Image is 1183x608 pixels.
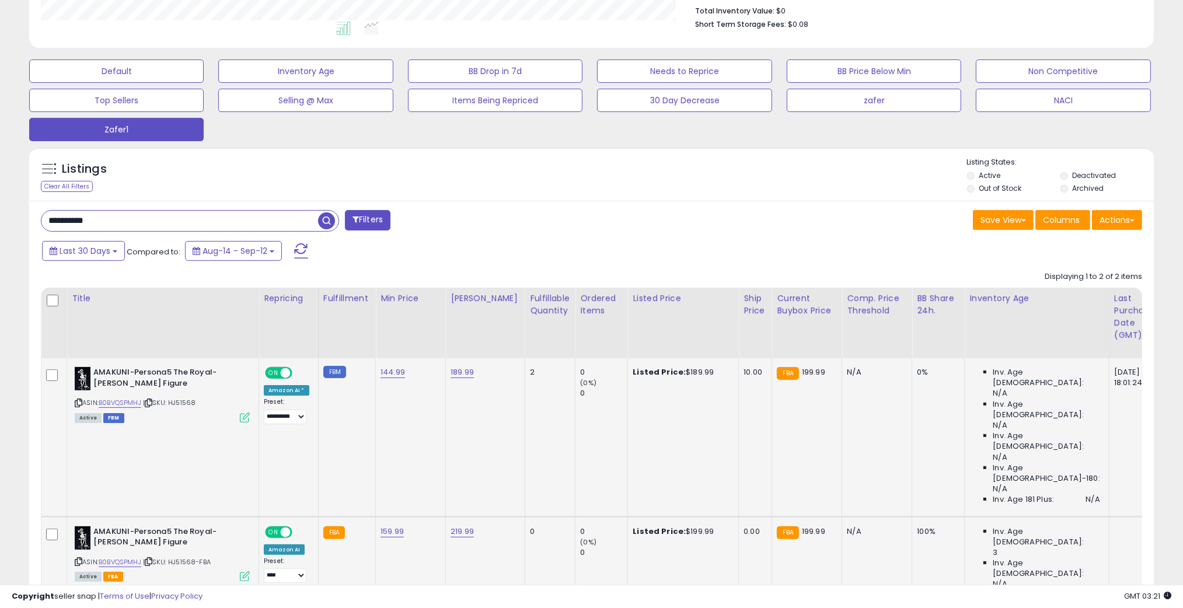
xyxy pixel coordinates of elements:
[323,526,345,539] small: FBA
[103,413,124,423] span: FBM
[75,367,250,421] div: ASIN:
[75,526,250,581] div: ASIN:
[787,60,961,83] button: BB Price Below Min
[777,367,798,380] small: FBA
[99,398,141,408] a: B0BVQSPMHJ
[41,181,93,192] div: Clear All Filters
[787,89,961,112] button: zafer
[580,292,623,317] div: Ordered Items
[580,526,627,537] div: 0
[633,526,686,537] b: Listed Price:
[451,366,474,378] a: 189.99
[530,292,570,317] div: Fulfillable Quantity
[777,526,798,539] small: FBA
[381,292,441,305] div: Min Price
[976,60,1150,83] button: Non Competitive
[264,292,313,305] div: Repricing
[580,547,627,558] div: 0
[264,398,309,424] div: Preset:
[143,557,211,567] span: | SKU: HJ51568-FBA
[695,6,774,16] b: Total Inventory Value:
[979,183,1022,193] label: Out of Stock
[993,431,1100,452] span: Inv. Age [DEMOGRAPHIC_DATA]:
[323,366,346,378] small: FBM
[99,557,141,567] a: B0BVQSPMHJ
[788,19,808,30] span: $0.08
[218,89,393,112] button: Selling @ Max
[93,526,235,551] b: AMAKUNI-Persona5 The Royal-[PERSON_NAME] Figure
[917,292,959,317] div: BB Share 24h.
[100,590,149,602] a: Terms of Use
[1035,210,1090,230] button: Columns
[969,292,1104,305] div: Inventory Age
[530,367,566,378] div: 2
[580,537,596,547] small: (0%)
[993,463,1100,484] span: Inv. Age [DEMOGRAPHIC_DATA]-180:
[203,245,267,257] span: Aug-14 - Sep-12
[597,60,772,83] button: Needs to Reprice
[264,557,309,583] div: Preset:
[185,241,282,261] button: Aug-14 - Sep-12
[597,89,772,112] button: 30 Day Decrease
[72,292,254,305] div: Title
[993,452,1007,463] span: N/A
[1072,170,1116,180] label: Deactivated
[993,579,1007,589] span: N/A
[993,526,1100,547] span: Inv. Age [DEMOGRAPHIC_DATA]:
[802,526,825,537] span: 199.99
[75,367,90,390] img: 51aMlGtCekL._SL40_.jpg
[12,590,54,602] strong: Copyright
[266,368,281,378] span: ON
[580,367,627,378] div: 0
[323,292,371,305] div: Fulfillment
[451,526,474,537] a: 219.99
[580,388,627,399] div: 0
[633,366,686,378] b: Listed Price:
[993,547,997,558] span: 3
[1124,590,1171,602] span: 2025-10-14 03:21 GMT
[1043,214,1080,226] span: Columns
[381,366,405,378] a: 144.99
[993,420,1007,431] span: N/A
[847,367,903,378] div: N/A
[917,526,955,537] div: 100%
[12,591,203,602] div: seller snap | |
[580,378,596,387] small: (0%)
[847,526,903,537] div: N/A
[1092,210,1142,230] button: Actions
[695,19,786,29] b: Short Term Storage Fees:
[993,388,1007,399] span: N/A
[75,526,90,550] img: 51aMlGtCekL._SL40_.jpg
[291,368,309,378] span: OFF
[264,385,309,396] div: Amazon AI *
[1114,367,1153,388] div: [DATE] 18:01:24
[993,494,1054,505] span: Inv. Age 181 Plus:
[917,367,955,378] div: 0%
[993,399,1100,420] span: Inv. Age [DEMOGRAPHIC_DATA]:
[633,292,734,305] div: Listed Price
[993,367,1100,388] span: Inv. Age [DEMOGRAPHIC_DATA]:
[29,118,204,141] button: Zafer1
[93,367,235,392] b: AMAKUNI-Persona5 The Royal-[PERSON_NAME] Figure
[802,366,825,378] span: 199.99
[633,526,730,537] div: $199.99
[993,558,1100,579] span: Inv. Age [DEMOGRAPHIC_DATA]:
[218,60,393,83] button: Inventory Age
[744,367,763,378] div: 10.00
[266,527,281,537] span: ON
[744,526,763,537] div: 0.00
[62,161,107,177] h5: Listings
[29,60,204,83] button: Default
[633,367,730,378] div: $189.99
[979,170,1001,180] label: Active
[143,398,196,407] span: | SKU: HJ51568
[381,526,404,537] a: 159.99
[408,89,582,112] button: Items Being Repriced
[993,484,1007,494] span: N/A
[530,526,566,537] div: 0
[408,60,582,83] button: BB Drop in 7d
[1045,271,1142,282] div: Displaying 1 to 2 of 2 items
[264,544,305,555] div: Amazon AI
[695,3,1133,17] li: $0
[847,292,907,317] div: Comp. Price Threshold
